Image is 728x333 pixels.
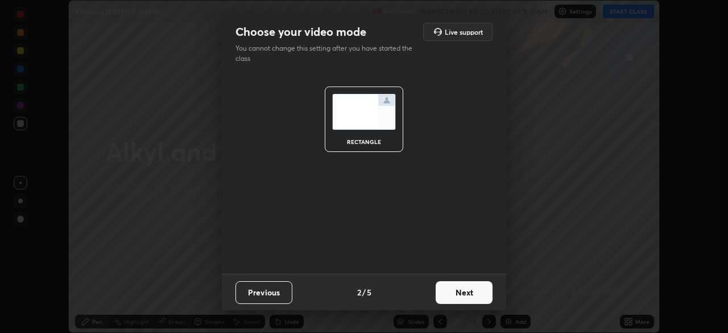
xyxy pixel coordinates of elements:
[235,24,366,39] h2: Choose your video mode
[341,139,387,145] div: rectangle
[357,286,361,298] h4: 2
[235,43,420,64] p: You cannot change this setting after you have started the class
[445,28,483,35] h5: Live support
[367,286,371,298] h4: 5
[362,286,366,298] h4: /
[235,281,292,304] button: Previous
[332,94,396,130] img: normalScreenIcon.ae25ed63.svg
[436,281,493,304] button: Next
